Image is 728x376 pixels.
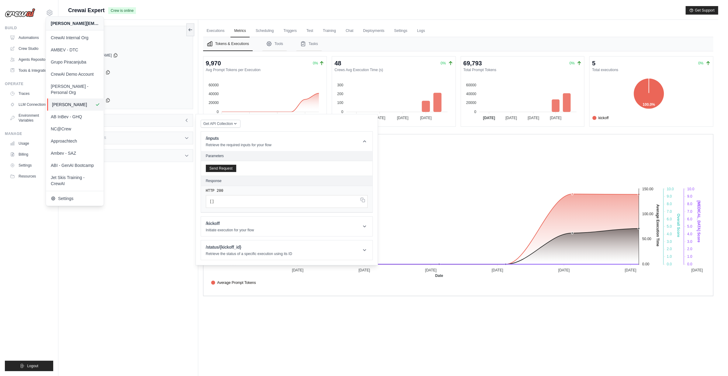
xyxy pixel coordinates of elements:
[5,131,53,136] div: Manage
[46,56,104,68] a: Grupo Piracanjuba
[7,33,53,43] a: Automations
[656,204,660,247] text: Average Execution Time
[206,178,222,183] h2: Response
[210,199,212,204] span: [
[390,25,411,37] a: Settings
[667,232,672,236] tspan: 4.0
[441,61,446,65] span: 0%
[313,61,318,66] span: 0%
[337,83,343,87] tspan: 300
[108,7,136,14] span: Crew is online
[698,347,728,376] div: Chat Widget
[51,126,99,132] span: NC@Crew
[7,89,53,98] a: Traces
[466,101,477,105] tspan: 20000
[687,209,692,213] tspan: 7.0
[667,209,672,213] tspan: 7.0
[7,55,53,64] a: Agents Repository
[7,150,53,159] a: Billing
[206,244,292,250] h1: /status/{kickoff_id}
[687,194,692,198] tspan: 9.0
[206,143,272,147] p: Retrieve the required inputs for your flow
[667,187,674,191] tspan: 10.0
[337,92,343,96] tspan: 200
[46,159,104,171] a: ABI - GenAI Bootcamp
[463,59,482,67] div: 69,793
[46,32,104,44] a: CrewAI Internal Org
[359,25,388,37] a: Deployments
[592,115,609,121] span: kickoff
[319,25,340,37] a: Training
[642,212,653,216] tspan: 100.00
[667,217,672,221] tspan: 6.0
[52,102,100,108] span: [PERSON_NAME]
[642,262,650,266] tspan: 0.00
[73,47,188,52] label: API URL
[341,110,344,114] tspan: 0
[592,59,595,67] div: 5
[687,187,695,191] tspan: 10.0
[206,135,272,141] h1: /inputs
[676,213,681,237] text: Overall Score
[5,81,53,86] div: Operate
[7,66,53,75] a: Tools & Integrations
[206,188,368,193] pre: HTTP 200
[642,237,651,241] tspan: 50.00
[687,232,692,236] tspan: 4.0
[51,174,99,187] span: Jet Skis Training - CrewAI
[206,59,221,67] div: 9,970
[335,59,341,67] div: 48
[463,67,582,72] dt: Total Prompt Tokens
[206,251,292,256] p: Retrieve the status of a specific execution using its ID
[73,37,188,42] div: Crew is online
[466,83,477,87] tspan: 60000
[7,171,53,181] button: Resources
[7,44,53,53] a: Crew Studio
[7,139,53,148] a: Usage
[625,268,636,272] tspan: [DATE]
[359,268,370,272] tspan: [DATE]
[7,100,53,109] a: LLM Connections
[46,68,104,80] a: CrewAI Demo Account
[47,98,105,111] a: [PERSON_NAME]
[51,35,99,41] span: CrewAI Internal Org
[27,364,38,368] span: Logout
[420,116,432,120] tspan: [DATE]
[687,217,692,221] tspan: 6.0
[51,71,99,77] span: CrewAI Demo Account
[51,162,99,168] span: ABI - GenAI Bootcamp
[687,239,692,243] tspan: 3.0
[203,37,253,51] button: Tokens & Executions
[342,25,357,37] a: Chat
[466,92,477,96] tspan: 40000
[46,147,104,159] a: Ambev - SAZ
[231,25,250,37] a: Metrics
[505,116,517,120] tspan: [DATE]
[474,110,476,114] tspan: 0
[51,20,99,26] div: [PERSON_NAME][EMAIL_ADDRESS][DOMAIN_NAME]
[691,268,703,272] tspan: [DATE]
[528,116,539,120] tspan: [DATE]
[211,280,256,285] span: Average Prompt Tokens
[209,83,219,87] tspan: 60000
[46,123,104,135] a: NC@Crew
[303,25,317,37] a: Test
[687,224,692,229] tspan: 5.0
[229,262,237,266] tspan: 0.00
[667,254,672,259] tspan: 1.0
[667,239,672,243] tspan: 3.0
[51,59,99,65] span: Grupo Piracanjuba
[51,150,99,156] span: Ambev - SAZ
[687,254,692,259] tspan: 1.0
[592,67,711,72] dt: Total executions
[206,220,254,226] h1: /kickoff
[5,26,53,30] div: Build
[203,25,228,37] a: Executions
[46,171,104,190] a: Jet Skis Training - CrewAI
[397,116,409,120] tspan: [DATE]
[667,224,672,229] tspan: 5.0
[667,194,672,198] tspan: 9.0
[46,44,104,56] a: AMBEV - DTC
[212,199,214,204] span: ]
[206,67,324,72] dt: Avg Prompt Tokens per Execution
